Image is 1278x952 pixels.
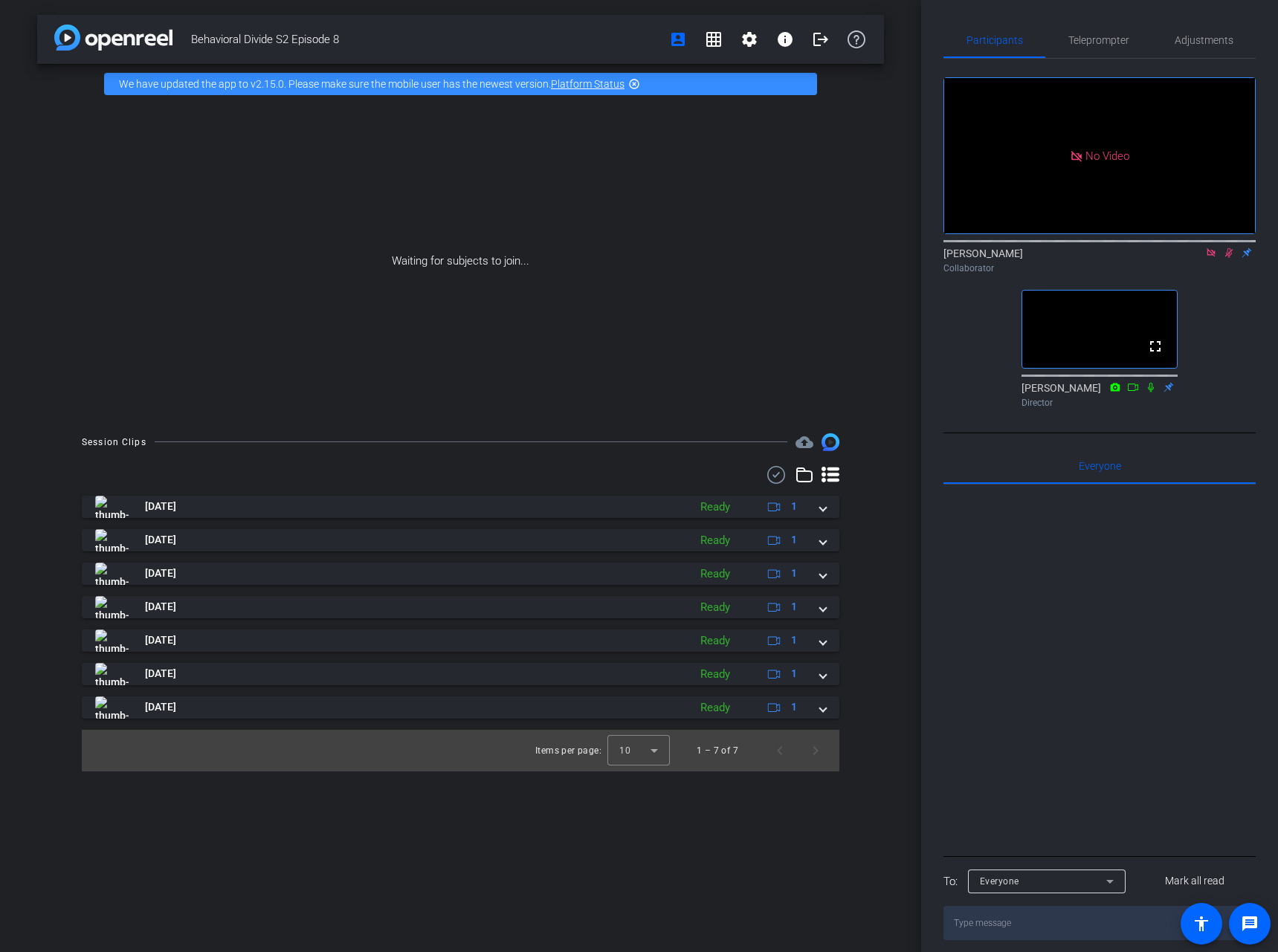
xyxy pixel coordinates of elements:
[82,596,839,618] mat-expansion-panel-header: thumb-nail[DATE]Ready1
[943,246,1256,275] div: [PERSON_NAME]
[669,30,687,48] mat-icon: account_box
[693,532,738,549] div: Ready
[791,666,797,681] span: 1
[82,696,839,719] mat-expansion-panel-header: thumb-nail[DATE]Ready1
[1146,337,1164,355] mat-icon: fullscreen
[95,596,129,618] img: thumb-nail
[104,73,817,95] div: We have updated the app to v2.15.0. Please make sure the mobile user has the newest version.
[693,499,738,516] div: Ready
[798,733,833,768] button: Next page
[95,629,129,652] img: thumb-nail
[795,433,813,451] span: Destinations for your clips
[82,663,839,685] mat-expansion-panel-header: thumb-nail[DATE]Ready1
[145,699,176,715] span: [DATE]
[812,30,830,48] mat-icon: logout
[535,743,601,758] div: Items per page:
[693,632,738,650] div: Ready
[966,35,1023,45] span: Participants
[145,666,176,681] span: [DATE]
[740,30,758,48] mat-icon: settings
[791,499,797,514] span: 1
[795,433,813,451] mat-icon: cloud_upload
[145,632,176,648] span: [DATE]
[693,566,738,583] div: Ready
[145,599,176,615] span: [DATE]
[693,666,738,683] div: Ready
[762,733,798,768] button: Previous page
[1022,396,1178,409] div: Director
[82,563,839,585] mat-expansion-panel-header: thumb-nail[DATE]Ready1
[551,78,625,90] a: Platform Status
[1165,873,1224,889] span: Mark all read
[776,30,794,48] mat-icon: info
[791,699,797,715] span: 1
[1079,461,1121,471] span: Everyone
[82,496,839,518] mat-expansion-panel-header: thumb-nail[DATE]Ready1
[95,529,129,551] img: thumb-nail
[82,629,839,652] mat-expansion-panel-header: thumb-nail[DATE]Ready1
[37,104,884,418] div: Waiting for subjects to join...
[145,532,176,548] span: [DATE]
[145,499,176,514] span: [DATE]
[980,876,1019,887] span: Everyone
[705,30,723,48] mat-icon: grid_on
[1022,381,1178,409] div: [PERSON_NAME]
[791,566,797,581] span: 1
[822,433,839,451] img: Session clips
[1068,35,1129,45] span: Teleprompter
[1135,868,1256,895] button: Mark all read
[191,25,660,54] span: Behavioral Divide S2 Episode 8
[791,532,797,548] span: 1
[95,496,129,518] img: thumb-nail
[145,566,176,581] span: [DATE]
[1241,915,1259,933] mat-icon: message
[1085,149,1129,162] span: No Video
[95,663,129,685] img: thumb-nail
[1175,35,1233,45] span: Adjustments
[82,529,839,551] mat-expansion-panel-header: thumb-nail[DATE]Ready1
[693,599,738,616] div: Ready
[95,563,129,585] img: thumb-nail
[791,632,797,648] span: 1
[82,435,146,450] div: Session Clips
[943,262,1256,275] div: Collaborator
[95,696,129,719] img: thumb-nail
[943,873,958,890] div: To:
[791,599,797,615] span: 1
[1193,915,1210,933] mat-icon: accessibility
[628,78,640,90] mat-icon: highlight_off
[54,25,172,51] img: app-logo
[693,699,738,716] div: Ready
[697,743,738,758] div: 1 – 7 of 7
